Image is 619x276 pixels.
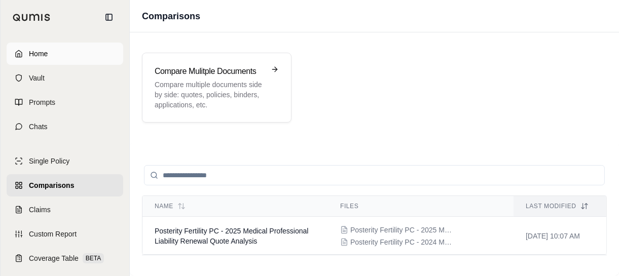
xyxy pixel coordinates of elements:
[29,122,48,132] span: Chats
[29,205,51,215] span: Claims
[29,180,74,190] span: Comparisons
[29,97,55,107] span: Prompts
[101,9,117,25] button: Collapse sidebar
[7,67,123,89] a: Vault
[328,196,514,217] th: Files
[7,43,123,65] a: Home
[526,202,594,210] div: Last modified
[7,91,123,113] a: Prompts
[514,217,606,256] td: [DATE] 10:07 AM
[29,229,77,239] span: Custom Report
[155,202,316,210] div: Name
[7,199,123,221] a: Claims
[29,156,69,166] span: Single Policy
[155,227,308,245] span: Posterity Fertility PC - 2025 Medical Professional Liability Renewal Quote Analysis
[7,174,123,196] a: Comparisons
[29,73,45,83] span: Vault
[350,225,452,235] span: Posterity Fertility PC - 2025 Med PL Renewal Quote (RSUI).PDF
[155,65,265,77] h3: Compare Mulitple Documents
[13,14,51,21] img: Qumis Logo
[155,80,265,110] p: Compare multiple documents side by side: quotes, policies, binders, applications, etc.
[350,237,452,247] span: Posterity Fertility PC - 2024 Med PL Renewal Quote (RSUI).PDF
[7,115,123,138] a: Chats
[29,253,79,263] span: Coverage Table
[83,253,104,263] span: BETA
[7,247,123,269] a: Coverage TableBETA
[29,49,48,59] span: Home
[7,150,123,172] a: Single Policy
[7,223,123,245] a: Custom Report
[142,9,200,23] h1: Comparisons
